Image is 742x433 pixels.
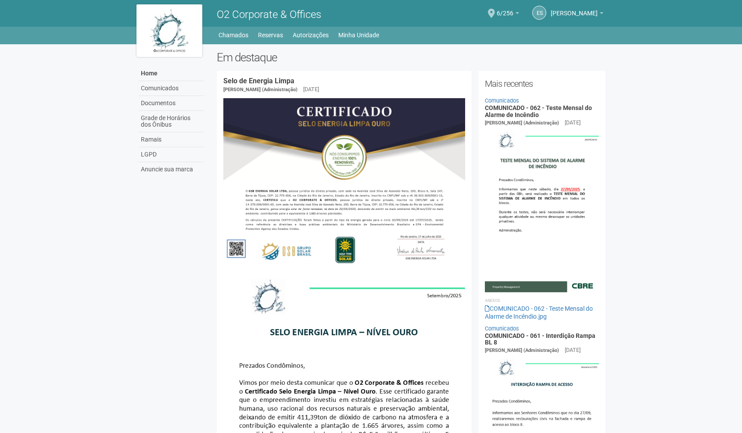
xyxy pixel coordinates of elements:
[551,11,603,18] a: [PERSON_NAME]
[223,87,298,92] span: [PERSON_NAME] (Administração)
[258,29,283,41] a: Reservas
[485,325,519,332] a: Comunicados
[139,162,204,177] a: Anuncie sua marca
[485,97,519,104] a: Comunicados
[217,51,606,64] h2: Em destaque
[485,305,593,320] a: COMUNICADO - 062 - Teste Mensal do Alarme de Incêndio.jpg
[139,81,204,96] a: Comunicados
[485,348,559,353] span: [PERSON_NAME] (Administração)
[139,111,204,132] a: Grade de Horários dos Ônibus
[485,104,592,118] a: COMUNICADO - 062 - Teste Mensal do Alarme de Incêndio
[485,77,599,90] h2: Mais recentes
[565,119,581,127] div: [DATE]
[303,85,319,93] div: [DATE]
[136,4,202,57] img: logo.jpg
[219,29,248,41] a: Chamados
[139,132,204,147] a: Ramais
[565,346,581,354] div: [DATE]
[551,1,598,17] span: Eliza Seoud Gonçalves
[139,96,204,111] a: Documentos
[497,1,513,17] span: 6/256
[485,332,595,346] a: COMUNICADO - 061 - Interdição Rampa BL 8
[139,147,204,162] a: LGPD
[338,29,379,41] a: Minha Unidade
[223,98,465,269] img: COMUNICADO%20-%20054%20-%20Selo%20de%20Energia%20Limpa%20-%20P%C3%A1g.%202.jpg
[485,127,599,292] img: COMUNICADO%20-%20062%20-%20Teste%20Mensal%20do%20Alarme%20de%20Inc%C3%AAndio.jpg
[497,11,519,18] a: 6/256
[532,6,546,20] a: ES
[139,66,204,81] a: Home
[485,120,559,126] span: [PERSON_NAME] (Administração)
[485,297,599,305] li: Anexos
[223,77,294,85] a: Selo de Energia Limpa
[293,29,329,41] a: Autorizações
[217,8,321,21] span: O2 Corporate & Offices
